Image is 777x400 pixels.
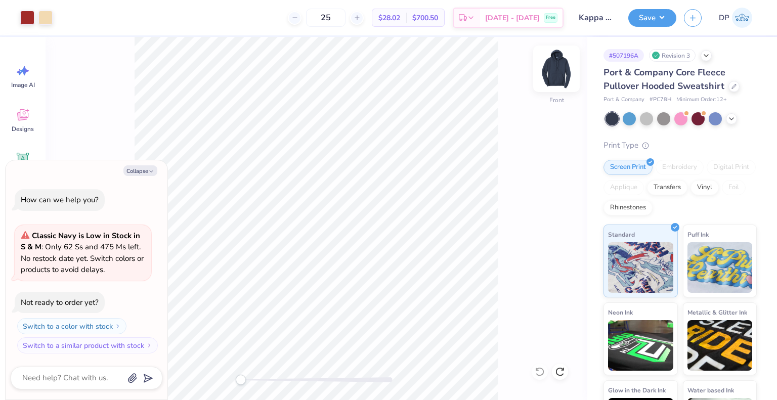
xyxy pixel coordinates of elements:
div: Not ready to order yet? [21,297,99,307]
input: – – [306,9,346,27]
button: Save [628,9,676,27]
div: Print Type [603,140,757,151]
img: Metallic & Glitter Ink [687,320,753,371]
a: DP [714,8,757,28]
span: DP [719,12,729,24]
button: Collapse [123,165,157,176]
span: Puff Ink [687,229,709,240]
div: Foil [722,180,746,195]
div: Rhinestones [603,200,653,215]
img: Puff Ink [687,242,753,293]
img: Switch to a similar product with stock [146,342,152,348]
strong: Classic Navy is Low in Stock in S & M [21,231,140,252]
div: Digital Print [707,160,756,175]
div: Vinyl [690,180,719,195]
div: Accessibility label [236,375,246,385]
span: Standard [608,229,635,240]
span: Image AI [11,81,35,89]
span: Glow in the Dark Ink [608,385,666,395]
span: Neon Ink [608,307,633,318]
span: $28.02 [378,13,400,23]
div: Applique [603,180,644,195]
span: Metallic & Glitter Ink [687,307,747,318]
span: # PC78H [650,96,671,104]
span: Water based Ink [687,385,734,395]
span: $700.50 [412,13,438,23]
input: Untitled Design [571,8,621,28]
div: Front [549,96,564,105]
span: [DATE] - [DATE] [485,13,540,23]
img: Standard [608,242,673,293]
div: # 507196A [603,49,644,62]
span: : Only 62 Ss and 475 Ms left. No restock date yet. Switch colors or products to avoid delays. [21,231,144,275]
span: Free [546,14,555,21]
div: Screen Print [603,160,653,175]
img: Switch to a color with stock [115,323,121,329]
span: Minimum Order: 12 + [676,96,727,104]
button: Switch to a color with stock [17,318,126,334]
span: Designs [12,125,34,133]
div: Transfers [647,180,687,195]
img: Neon Ink [608,320,673,371]
img: Deepanshu Pandey [732,8,752,28]
div: How can we help you? [21,195,99,205]
span: Port & Company Core Fleece Pullover Hooded Sweatshirt [603,66,725,92]
span: Port & Company [603,96,644,104]
img: Front [536,49,577,89]
button: Switch to a similar product with stock [17,337,158,353]
div: Revision 3 [649,49,696,62]
div: Embroidery [656,160,704,175]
